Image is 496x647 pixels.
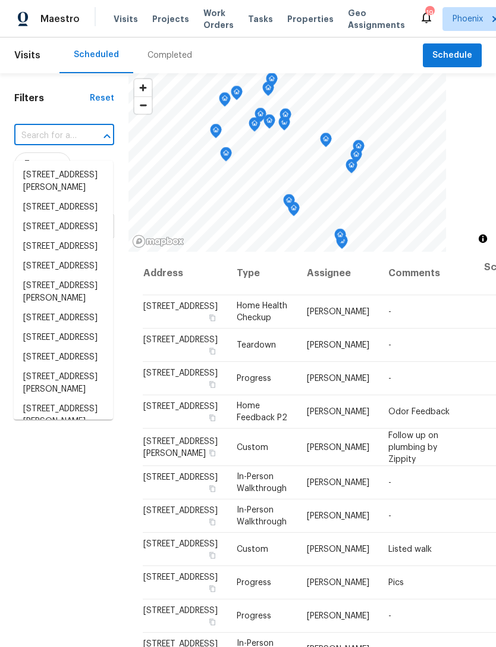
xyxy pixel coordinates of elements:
[143,473,218,482] span: [STREET_ADDRESS]
[40,13,80,25] span: Maestro
[134,97,152,114] span: Zoom out
[14,276,113,308] li: [STREET_ADDRESS][PERSON_NAME]
[207,379,218,390] button: Copy Address
[143,607,218,615] span: [STREET_ADDRESS]
[14,257,113,276] li: [STREET_ADDRESS]
[152,13,189,25] span: Projects
[147,49,192,61] div: Completed
[280,108,291,127] div: Map marker
[90,92,114,104] div: Reset
[210,124,222,142] div: Map marker
[262,82,274,100] div: Map marker
[237,302,287,322] span: Home Health Checkup
[14,237,113,257] li: [STREET_ADDRESS]
[143,573,218,582] span: [STREET_ADDRESS]
[237,402,287,422] span: Home Feedback P2
[348,7,405,31] span: Geo Assignments
[388,612,391,620] span: -
[307,374,369,383] span: [PERSON_NAME]
[297,252,379,295] th: Assignee
[346,159,357,177] div: Map marker
[476,232,490,246] button: Toggle attribution
[128,73,446,252] canvas: Map
[307,612,369,620] span: [PERSON_NAME]
[388,431,438,463] span: Follow up on plumbing by Zippity
[203,7,234,31] span: Work Orders
[143,540,218,548] span: [STREET_ADDRESS]
[14,308,113,328] li: [STREET_ADDRESS]
[220,147,232,165] div: Map marker
[255,108,266,126] div: Map marker
[307,545,369,554] span: [PERSON_NAME]
[388,408,450,416] span: Odor Feedback
[320,133,332,151] div: Map marker
[248,15,273,23] span: Tasks
[307,479,369,487] span: [PERSON_NAME]
[14,198,113,217] li: [STREET_ADDRESS]
[14,328,113,348] li: [STREET_ADDRESS]
[14,367,113,399] li: [STREET_ADDRESS][PERSON_NAME]
[143,437,218,457] span: [STREET_ADDRESS][PERSON_NAME]
[14,165,113,198] li: [STREET_ADDRESS][PERSON_NAME]
[143,369,218,377] span: [STREET_ADDRESS]
[237,374,271,383] span: Progress
[134,79,152,96] button: Zoom in
[237,473,287,493] span: In-Person Walkthrough
[14,217,113,237] li: [STREET_ADDRESS]
[132,235,184,248] a: Mapbox homepage
[207,517,218,527] button: Copy Address
[207,483,218,494] button: Copy Address
[453,13,483,25] span: Phoenix
[134,96,152,114] button: Zoom out
[307,512,369,520] span: [PERSON_NAME]
[14,127,81,145] input: Search for an address...
[287,13,334,25] span: Properties
[388,579,404,587] span: Pics
[479,232,486,245] span: Toggle attribution
[74,49,119,61] div: Scheduled
[237,612,271,620] span: Progress
[99,128,115,145] button: Close
[307,408,369,416] span: [PERSON_NAME]
[114,13,138,25] span: Visits
[388,545,432,554] span: Listed walk
[207,617,218,627] button: Copy Address
[307,308,369,316] span: [PERSON_NAME]
[227,252,297,295] th: Type
[143,302,218,311] span: [STREET_ADDRESS]
[423,43,482,68] button: Schedule
[231,86,243,104] div: Map marker
[207,412,218,423] button: Copy Address
[14,92,90,104] h1: Filters
[207,312,218,323] button: Copy Address
[14,348,113,367] li: [STREET_ADDRESS]
[207,447,218,458] button: Copy Address
[207,346,218,357] button: Copy Address
[425,7,434,19] div: 19
[278,116,290,135] div: Map marker
[388,374,391,383] span: -
[143,252,227,295] th: Address
[143,507,218,515] span: [STREET_ADDRESS]
[379,252,475,295] th: Comments
[237,545,268,554] span: Custom
[237,443,268,451] span: Custom
[249,117,260,136] div: Map marker
[237,341,276,349] span: Teardown
[388,479,391,487] span: -
[207,583,218,594] button: Copy Address
[207,550,218,561] button: Copy Address
[388,308,391,316] span: -
[432,48,472,63] span: Schedule
[334,229,346,247] div: Map marker
[14,42,40,68] span: Visits
[263,114,275,133] div: Map marker
[307,341,369,349] span: [PERSON_NAME]
[350,148,362,167] div: Map marker
[14,399,113,432] li: [STREET_ADDRESS][PERSON_NAME]
[143,402,218,411] span: [STREET_ADDRESS]
[307,579,369,587] span: [PERSON_NAME]
[307,443,369,451] span: [PERSON_NAME]
[143,336,218,344] span: [STREET_ADDRESS]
